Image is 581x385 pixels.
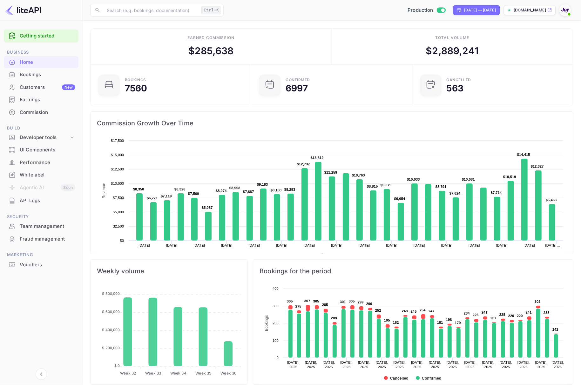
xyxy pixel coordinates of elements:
text: [DATE] [193,243,205,247]
tspan: $ 200,000 [102,346,120,350]
span: Production [408,7,433,14]
tspan: Week 32 [120,371,136,375]
text: [DATE]… [545,243,560,247]
a: Commission [4,106,78,118]
text: [DATE], 2025 [323,361,335,369]
div: Ctrl+K [201,6,221,14]
tspan: $ 600,000 [102,309,120,314]
span: Security [4,213,78,220]
div: API Logs [20,197,75,204]
a: CustomersNew [4,81,78,93]
a: Bookings [4,69,78,80]
div: Vouchers [20,261,75,269]
text: 301 [340,300,346,304]
text: [DATE] [166,243,178,247]
text: 302 [535,300,541,303]
text: $10,763 [352,173,365,177]
text: $6,654 [394,197,405,201]
text: 290 [366,302,372,306]
text: Confirmed [422,376,442,381]
text: 299 [358,300,364,304]
text: 254 [420,308,426,312]
text: [DATE], 2025 [376,361,388,369]
a: API Logs [4,195,78,206]
tspan: Week 35 [195,371,211,375]
text: [DATE] [221,243,233,247]
text: $8,791 [436,185,447,189]
text: 238 [544,311,550,315]
a: Performance [4,156,78,168]
p: [DOMAIN_NAME] [514,7,546,13]
text: $6,771 [147,196,158,200]
text: $17,500 [111,139,124,143]
div: CustomersNew [4,81,78,94]
text: $15,000 [111,153,124,157]
text: $10,033 [407,177,420,181]
div: Developer tools [20,134,69,141]
text: 182 [393,321,399,324]
text: Bookings [264,315,269,331]
div: Click to change the date range period [453,5,500,15]
tspan: $ 400,000 [102,328,120,332]
text: $7,560 [188,192,199,196]
text: 179 [455,321,461,325]
text: 181 [437,321,443,324]
text: $9,183 [257,183,268,186]
div: Team management [4,220,78,233]
text: 228 [499,313,505,316]
div: Whitelabel [20,171,75,179]
text: [DATE], 2025 [394,361,406,369]
text: $8,350 [133,187,144,191]
span: Build [4,125,78,132]
text: [DATE], 2025 [429,361,442,369]
text: $10,519 [503,175,516,179]
text: $7,624 [449,191,461,195]
span: Bookings for the period [260,266,567,276]
text: $6,463 [546,198,557,202]
text: [DATE] [469,243,480,247]
text: 245 [411,309,417,313]
text: $12,500 [111,167,124,171]
a: Earnings [4,94,78,105]
text: 400 [273,287,279,290]
div: Home [20,59,75,66]
div: Total volume [435,35,469,41]
a: Team management [4,220,78,232]
div: 6997 [286,84,308,93]
div: [DATE] — [DATE] [464,7,496,13]
text: 220 [508,314,514,318]
a: Vouchers [4,259,78,270]
text: $12,737 [297,162,310,166]
text: 234 [464,311,470,315]
text: $13,812 [311,156,324,160]
text: [DATE] [441,243,453,247]
div: Earnings [4,94,78,106]
div: Bookings [125,78,146,82]
text: 275 [295,304,301,308]
text: $7,119 [161,194,172,198]
a: Getting started [20,32,75,40]
text: [DATE] [386,243,398,247]
text: $10,000 [111,182,124,185]
div: Earned commission [187,35,234,41]
text: 285 [322,303,328,307]
div: Switch to Sandbox mode [405,7,448,14]
a: UI Components [4,144,78,156]
text: [DATE] [276,243,287,247]
text: $7,714 [491,191,502,195]
text: $11,259 [324,170,337,174]
text: [DATE], 2025 [305,361,317,369]
div: API Logs [4,195,78,207]
text: [DATE] [414,243,425,247]
tspan: Week 36 [220,371,236,375]
text: 248 [402,309,408,313]
text: [DATE], 2025 [287,361,300,369]
span: Commission Growth Over Time [97,118,567,128]
div: Commission [4,106,78,119]
tspan: Week 34 [170,371,186,375]
text: 220 [517,314,523,318]
text: $5,000 [113,210,124,214]
a: Home [4,56,78,68]
text: 0 [277,356,279,360]
div: Commission [20,109,75,116]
